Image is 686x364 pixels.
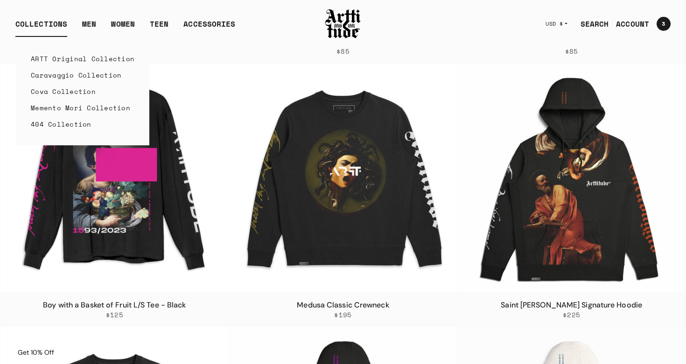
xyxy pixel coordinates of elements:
[31,100,134,116] a: Memento Mori Collection
[0,64,229,292] a: Boy with a Basket of Fruit L/S Tee - BlackBoy with a Basket of Fruit L/S Tee - Black
[324,8,362,40] img: Arttitude
[229,64,457,292] a: Medusa Classic CrewneckMedusa Classic Crewneck
[565,47,578,56] span: $85
[31,116,134,132] a: 404 Collection
[649,13,671,35] a: Open cart
[15,18,67,37] div: COLLECTIONS
[457,64,686,292] a: Saint Matthew Signature HoodieSaint Matthew Signature Hoodie
[150,18,168,37] a: TEEN
[609,14,649,33] a: ACCOUNT
[546,20,563,28] span: USD $
[43,300,186,310] a: Boy with a Basket of Fruit L/S Tee - Black
[297,300,389,310] a: Medusa Classic Crewneck
[229,64,457,292] img: Medusa Classic Crewneck
[573,14,609,33] a: SEARCH
[334,311,351,319] span: $195
[0,64,229,292] img: Boy with a Basket of Fruit L/S Tee - Black
[31,50,134,67] a: ARTT Original Collection
[336,47,350,56] span: $85
[31,83,134,100] a: Cova Collection
[9,341,63,364] div: Get 10% Off
[540,14,573,34] button: USD $
[183,18,235,37] div: ACCESSORIES
[18,348,54,357] span: Get 10% Off
[31,67,134,83] a: Caravaggio Collection
[501,300,642,310] a: Saint [PERSON_NAME] Signature Hoodie
[563,311,580,319] span: $225
[8,18,243,37] ul: Main navigation
[457,64,686,292] img: Saint Matthew Signature Hoodie
[82,18,96,37] a: MEN
[111,18,135,37] a: WOMEN
[662,21,665,27] span: 3
[106,311,123,319] span: $125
